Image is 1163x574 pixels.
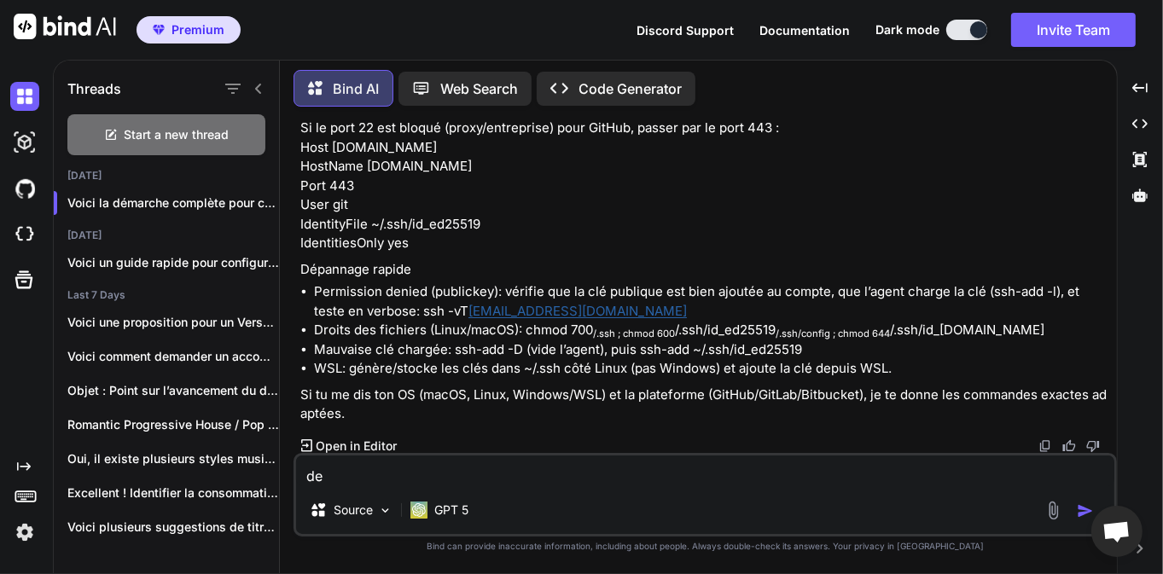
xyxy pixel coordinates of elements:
[314,359,1114,379] li: WSL: génère/stocke les clés dans ~/.ssh côté Linux (pas Windows) et ajoute la clé depuis WSL.
[67,450,279,467] p: Oui, il existe plusieurs styles musicaux "
[593,328,675,339] sub: /.ssh ; chmod 600
[637,23,734,38] span: Discord Support
[300,386,1114,424] p: Si tu me dis ton OS (macOS, Linux, Windows/WSL) et la plateforme (GitHub/GitLab/Bitbucket), je te...
[125,126,230,143] span: Start a new thread
[1086,439,1100,453] img: dislike
[776,328,890,339] sub: /.ssh/config ; chmod 644
[137,16,241,43] button: premiumPremium
[468,303,687,319] a: [EMAIL_ADDRESS][DOMAIN_NAME]
[67,519,279,536] p: Voici plusieurs suggestions de titres basées sur...
[1077,502,1094,519] img: icon
[314,340,1114,360] li: Mauvaise clé chargée: ssh-add -D (vide l’agent), puis ssh-add ~/.ssh/id_ed25519
[440,78,518,99] p: Web Search
[10,82,39,111] img: darkChat
[10,518,39,547] img: settings
[759,23,850,38] span: Documentation
[67,78,121,99] h1: Threads
[67,254,279,271] p: Voici un guide rapide pour configurer nfsd...
[67,194,279,212] p: Voici la démarche complète pour configur...
[10,128,39,157] img: darkAi-studio
[378,503,393,518] img: Pick Models
[10,220,39,249] img: cloudideIcon
[67,416,279,433] p: Romantic Progressive House / Pop Dance (soft...
[153,25,165,35] img: premium
[1062,439,1076,453] img: like
[300,260,1114,280] p: Dépannage rapide
[434,502,468,519] p: GPT 5
[314,282,1114,321] li: Permission denied (publickey): vérifie que la clé publique est bien ajoutée au compte, que l’agen...
[759,21,850,39] button: Documentation
[1011,13,1136,47] button: Invite Team
[296,455,1114,486] textarea: de
[67,382,279,399] p: Objet : Point sur l’avancement du dossier...
[410,502,427,519] img: GPT 5
[67,484,279,502] p: Excellent ! Identifier la consommation par thread...
[10,174,39,203] img: githubDark
[1044,501,1063,520] img: attachment
[316,438,397,455] p: Open in Editor
[67,348,279,365] p: Voici comment demander un accompagnement par un...
[67,314,279,331] p: Voici une proposition pour un Verse 2:...
[54,288,279,302] h2: Last 7 Days
[1038,439,1052,453] img: copy
[1091,506,1143,557] div: Ouvrir le chat
[334,502,373,519] p: Source
[314,321,1114,340] li: Droits des fichiers (Linux/macOS): chmod 700 /.ssh/id_ed25519 /.ssh/id_[DOMAIN_NAME]
[579,78,682,99] p: Code Generator
[67,553,279,570] p: Parfaitement compris. On inverse la recette :...
[54,229,279,242] h2: [DATE]
[172,21,224,38] span: Premium
[300,119,1114,253] p: Si le port 22 est bloqué (proxy/entreprise) pour GitHub, passer par le port 443 : Host [DOMAIN_NA...
[14,14,116,39] img: Bind AI
[875,21,939,38] span: Dark mode
[637,21,734,39] button: Discord Support
[54,169,279,183] h2: [DATE]
[294,540,1117,553] p: Bind can provide inaccurate information, including about people. Always double-check its answers....
[333,78,379,99] p: Bind AI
